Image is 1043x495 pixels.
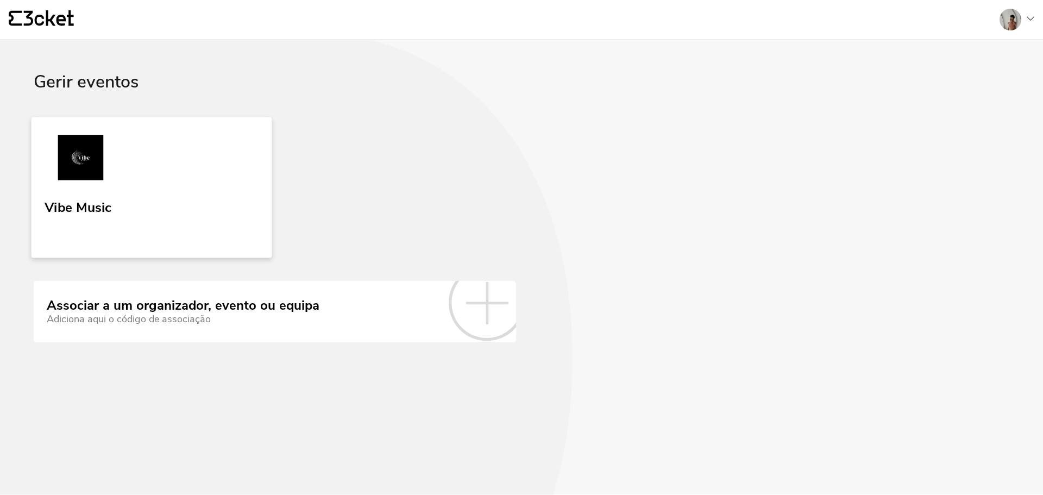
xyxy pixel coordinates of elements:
[45,135,117,185] img: Vibe Music
[34,281,516,342] a: Associar a um organizador, evento ou equipa Adiciona aqui o código de associação
[47,314,319,325] div: Adiciona aqui o código de associação
[34,72,1009,118] div: Gerir eventos
[9,11,22,26] g: {' '}
[9,10,74,29] a: {' '}
[47,298,319,314] div: Associar a um organizador, evento ou equipa
[32,117,272,258] a: Vibe Music Vibe Music
[45,196,111,215] div: Vibe Music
